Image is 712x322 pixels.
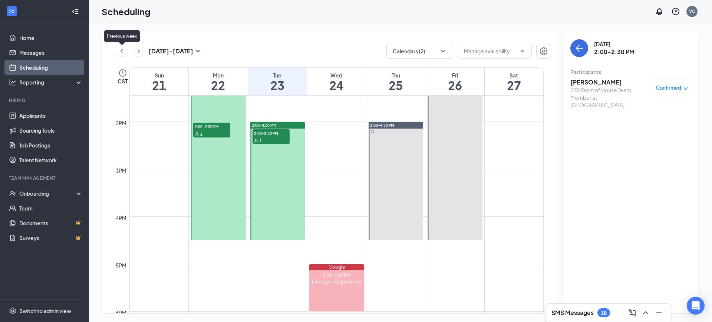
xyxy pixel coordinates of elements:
[309,272,364,279] div: 5:00-6:00 PM
[683,86,688,91] span: down
[570,39,588,57] button: back-button
[253,129,290,137] span: 2:00-2:30 PM
[19,201,83,216] a: Team
[189,72,248,79] div: Mon
[248,72,307,79] div: Tue
[9,79,16,86] svg: Analysis
[689,8,695,14] div: VC
[307,72,366,79] div: Wed
[366,68,425,95] a: September 25, 2025
[135,47,142,56] svg: ChevronRight
[19,108,83,123] a: Applicants
[464,47,517,55] input: Manage availability
[570,68,692,76] div: Participants
[248,68,307,95] a: September 23, 2025
[536,44,551,59] button: Settings
[116,46,127,57] button: ChevronLeft
[640,307,652,319] button: ChevronUp
[19,79,83,86] div: Reporting
[626,307,638,319] button: ComposeMessage
[193,47,202,56] svg: SmallChevronDown
[19,153,83,167] a: Talent Network
[425,79,484,92] h1: 26
[130,72,188,79] div: Sun
[9,190,16,197] svg: UserCheck
[19,216,83,230] a: DocumentsCrown
[114,166,128,175] div: 3pm
[687,297,705,315] div: Open Intercom Messenger
[19,123,83,138] a: Sourcing Tools
[485,79,543,92] h1: 27
[118,77,128,85] span: CST
[655,308,663,317] svg: Minimize
[594,48,634,56] h3: 2:00-2:30 PM
[149,47,193,55] h3: [DATE] - [DATE]
[307,79,366,92] h1: 24
[104,30,140,42] div: Previous week
[309,279,364,285] div: Employer reception cfa
[19,230,83,245] a: SurveysCrown
[102,5,151,18] h1: Scheduling
[9,175,81,181] div: Team Management
[386,44,453,59] button: Calendars (2)ChevronDown
[114,309,128,317] div: 6pm
[19,30,83,45] a: Home
[114,119,128,127] div: 2pm
[656,84,681,92] span: Confirmed
[133,46,144,57] button: ChevronRight
[254,139,258,143] svg: User
[9,97,81,103] div: Hiring
[439,47,447,55] svg: ChevronDown
[628,308,637,317] svg: ComposeMessage
[570,78,648,86] h3: [PERSON_NAME]
[130,68,188,95] a: September 21, 2025
[520,48,525,54] svg: ChevronDown
[252,123,276,128] span: 2:00-4:30 PM
[366,79,425,92] h1: 25
[189,68,248,95] a: September 22, 2025
[248,79,307,92] h1: 23
[195,132,199,136] svg: User
[575,44,584,53] svg: ArrowLeft
[130,79,188,92] h1: 21
[307,68,366,95] a: September 24, 2025
[485,72,543,79] div: Sat
[370,123,394,128] span: 2:00-4:30 PM
[114,214,128,222] div: 4pm
[19,60,83,75] a: Scheduling
[366,72,425,79] div: Thu
[118,69,127,77] svg: Clock
[118,47,125,56] svg: ChevronLeft
[8,7,16,15] svg: WorkstreamLogo
[539,47,548,56] svg: Settings
[551,309,594,317] h3: SMS Messages
[200,132,202,137] span: 1
[19,138,83,153] a: Job Postings
[309,264,364,270] div: Google
[485,68,543,95] a: September 27, 2025
[370,130,374,133] svg: Sync
[655,7,664,16] svg: Notifications
[9,307,16,315] svg: Settings
[425,72,484,79] div: Fri
[19,307,71,315] div: Switch to admin view
[189,79,248,92] h1: 22
[425,68,484,95] a: September 26, 2025
[641,308,650,317] svg: ChevronUp
[570,86,648,109] div: CFA Front of House Team Member at [GEOGRAPHIC_DATA]
[19,45,83,60] a: Messages
[671,7,680,16] svg: QuestionInfo
[601,310,607,316] div: 18
[193,123,230,130] span: 2:00-2:30 PM
[72,8,79,15] svg: Collapse
[114,261,128,269] div: 5pm
[19,190,76,197] div: Onboarding
[653,307,665,319] button: Minimize
[260,138,262,143] span: 1
[594,40,634,48] div: [DATE]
